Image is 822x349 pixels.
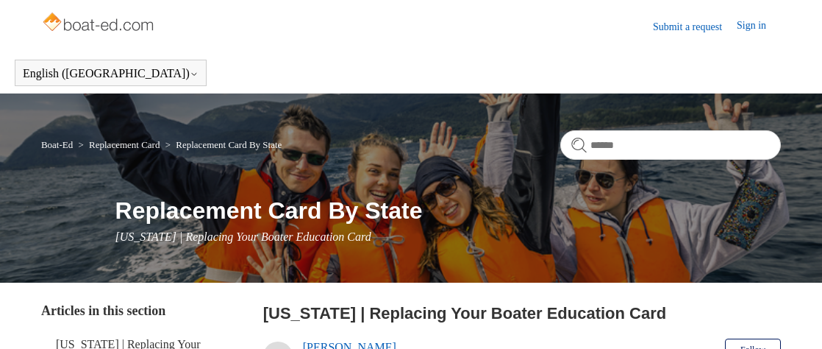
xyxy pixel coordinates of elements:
li: Replacement Card By State [162,139,282,150]
span: [US_STATE] | Replacing Your Boater Education Card [115,230,371,243]
h1: Replacement Card By State [115,193,782,228]
div: Live chat [784,311,822,349]
a: Boat-Ed [41,139,73,150]
button: English ([GEOGRAPHIC_DATA]) [23,67,199,80]
a: Sign in [737,18,781,35]
img: Boat-Ed Help Center home page [41,9,158,38]
input: Search [560,130,781,160]
a: Replacement Card By State [176,139,282,150]
span: Articles in this section [41,303,165,318]
li: Replacement Card [75,139,162,150]
a: Submit a request [653,19,737,35]
li: Boat-Ed [41,139,76,150]
h2: Vermont | Replacing Your Boater Education Card [263,301,781,325]
a: Replacement Card [89,139,160,150]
